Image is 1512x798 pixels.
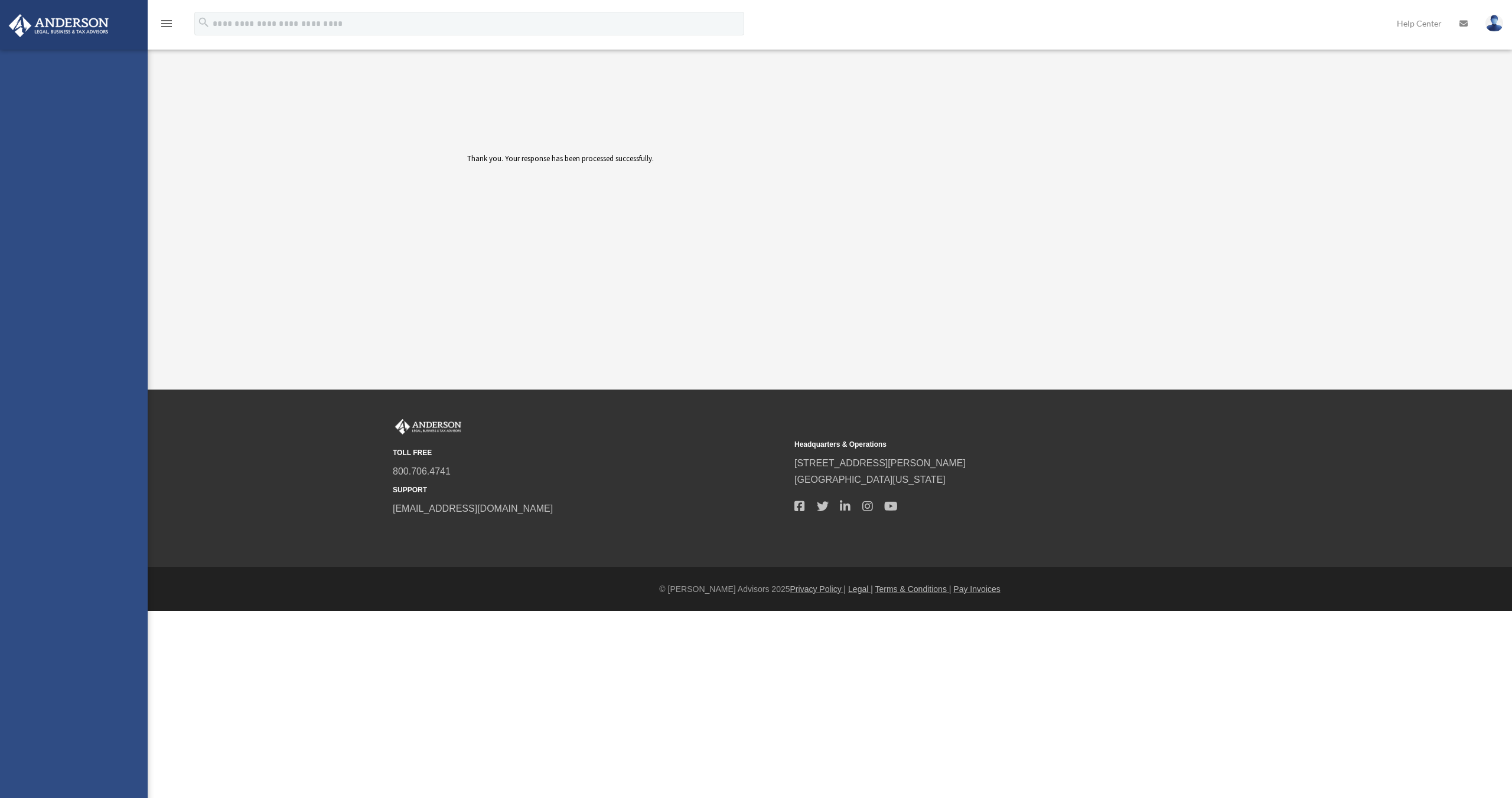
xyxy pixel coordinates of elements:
[790,584,846,594] a: Privacy Policy |
[794,475,946,485] a: [GEOGRAPHIC_DATA][US_STATE]
[1485,15,1503,32] img: User Pic
[794,458,966,468] a: [STREET_ADDRESS][PERSON_NAME]
[148,582,1512,597] div: © [PERSON_NAME] Advisors 2025
[467,152,907,241] div: Thank you. Your response has been processed successfully.
[159,17,174,31] i: menu
[5,14,112,37] img: Anderson Advisors Platinum Portal
[197,16,210,29] i: search
[393,466,451,476] a: 800.706.4741
[953,584,1000,594] a: Pay Invoices
[794,439,1188,451] small: Headquarters & Operations
[393,447,786,459] small: TOLL FREE
[848,584,873,594] a: Legal |
[393,419,464,434] img: Anderson Advisors Platinum Portal
[875,584,951,594] a: Terms & Conditions |
[159,21,174,31] a: menu
[393,484,786,496] small: SUPPORT
[393,503,553,514] a: [EMAIL_ADDRESS][DOMAIN_NAME]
